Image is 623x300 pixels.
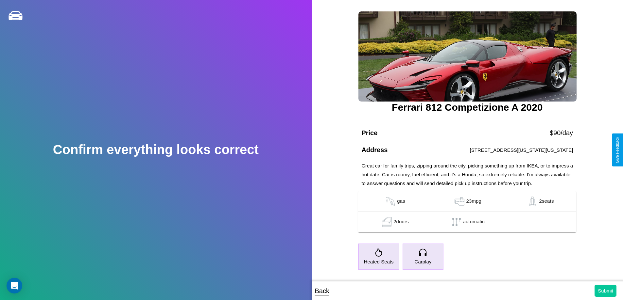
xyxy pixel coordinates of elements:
[393,217,409,227] p: 2 doors
[384,197,397,206] img: gas
[358,102,576,113] h3: Ferrari 812 Competizione A 2020
[415,257,432,266] p: Carplay
[358,191,576,232] table: simple table
[615,137,620,163] div: Give Feedback
[364,257,394,266] p: Heated Seats
[526,197,539,206] img: gas
[453,197,466,206] img: gas
[361,146,388,154] h4: Address
[463,217,485,227] p: automatic
[595,285,616,297] button: Submit
[539,197,554,206] p: 2 seats
[315,285,329,297] p: Back
[361,161,573,188] p: Great car for family trips, zipping around the city, picking something up from IKEA, or to impres...
[361,129,377,137] h4: Price
[466,197,481,206] p: 23 mpg
[550,127,573,139] p: $ 90 /day
[53,142,259,157] h2: Confirm everything looks correct
[397,197,405,206] p: gas
[380,217,393,227] img: gas
[7,278,22,293] div: Open Intercom Messenger
[470,146,573,154] p: [STREET_ADDRESS][US_STATE][US_STATE]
